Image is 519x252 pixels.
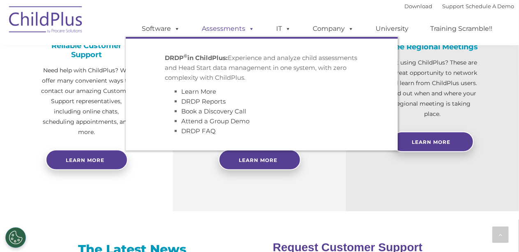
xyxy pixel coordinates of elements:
a: Software [134,21,189,37]
span: Learn more [66,157,104,163]
span: Learn More [412,139,450,145]
span: Last name [114,54,139,60]
a: Learn More [392,132,474,152]
a: University [368,21,417,37]
a: DRDP Reports [182,97,226,105]
button: Cookies Settings [5,227,26,248]
a: Company [305,21,362,37]
a: DRDP FAQ [182,127,216,135]
strong: DRDP in ChildPlus: [165,54,228,62]
span: Learn More [239,157,277,163]
a: Training Scramble!! [422,21,501,37]
a: Learn More [182,88,217,95]
sup: © [184,53,188,59]
h4: Reliable Customer Support [41,41,132,59]
img: ChildPlus by Procare Solutions [5,0,87,42]
p: Not using ChildPlus? These are a great opportunity to network and learn from ChildPlus users. Fin... [387,58,478,119]
p: Need help with ChildPlus? We offer many convenient ways to contact our amazing Customer Support r... [41,65,132,137]
p: Experience and analyze child assessments and Head Start data management in one system, with zero ... [165,53,358,83]
a: Schedule A Demo [466,3,514,9]
font: | [405,3,514,9]
a: Support [443,3,464,9]
a: Assessments [194,21,263,37]
a: Download [405,3,433,9]
span: Phone number [114,88,149,94]
a: Learn more [46,150,128,170]
h4: Free Regional Meetings [387,42,478,51]
a: Book a Discovery Call [182,107,247,115]
a: Learn More [219,150,301,170]
a: IT [268,21,300,37]
a: Attend a Group Demo [182,117,250,125]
